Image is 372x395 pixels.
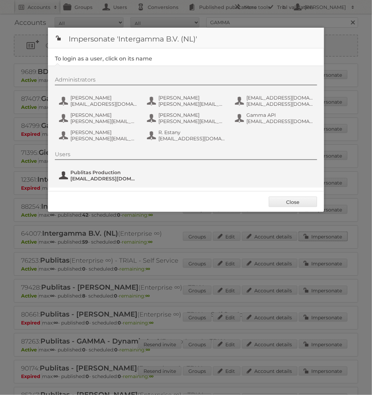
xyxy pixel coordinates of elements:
span: [PERSON_NAME] [158,95,225,101]
span: [PERSON_NAME][EMAIL_ADDRESS][DOMAIN_NAME] [158,101,225,107]
button: [PERSON_NAME] [PERSON_NAME][EMAIL_ADDRESS][DOMAIN_NAME] [58,111,139,125]
span: [PERSON_NAME][EMAIL_ADDRESS][DOMAIN_NAME] [70,118,137,124]
button: Publitas Production [EMAIL_ADDRESS][DOMAIN_NAME] [58,169,139,182]
legend: To login as a user, click on its name [55,55,152,62]
button: R. Estany [EMAIL_ADDRESS][DOMAIN_NAME] [146,129,227,142]
span: [EMAIL_ADDRESS][DOMAIN_NAME] [70,101,137,107]
span: [PERSON_NAME] [70,112,137,118]
span: [PERSON_NAME] [70,95,137,101]
span: Gamma API [246,112,313,118]
div: Administrators [55,76,317,85]
span: [EMAIL_ADDRESS][DOMAIN_NAME] [246,101,313,107]
span: Publitas Production [70,169,137,176]
a: Close [269,197,317,207]
button: [EMAIL_ADDRESS][DOMAIN_NAME] [EMAIL_ADDRESS][DOMAIN_NAME] [234,94,315,108]
span: [EMAIL_ADDRESS][DOMAIN_NAME] [246,118,313,124]
span: [PERSON_NAME] [70,129,137,135]
span: [PERSON_NAME][EMAIL_ADDRESS][DOMAIN_NAME] [70,135,137,142]
button: Gamma API [EMAIL_ADDRESS][DOMAIN_NAME] [234,111,315,125]
span: [PERSON_NAME][EMAIL_ADDRESS][DOMAIN_NAME] [158,118,225,124]
button: [PERSON_NAME] [PERSON_NAME][EMAIL_ADDRESS][DOMAIN_NAME] [146,111,227,125]
span: [PERSON_NAME] [158,112,225,118]
button: [PERSON_NAME] [EMAIL_ADDRESS][DOMAIN_NAME] [58,94,139,108]
span: [EMAIL_ADDRESS][DOMAIN_NAME] [70,176,137,182]
button: [PERSON_NAME] [PERSON_NAME][EMAIL_ADDRESS][DOMAIN_NAME] [58,129,139,142]
span: R. Estany [158,129,225,135]
span: [EMAIL_ADDRESS][DOMAIN_NAME] [246,95,313,101]
h1: Impersonate 'Intergamma B.V. (NL)' [48,28,324,48]
span: [EMAIL_ADDRESS][DOMAIN_NAME] [158,135,225,142]
button: [PERSON_NAME] [PERSON_NAME][EMAIL_ADDRESS][DOMAIN_NAME] [146,94,227,108]
div: Users [55,151,317,160]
